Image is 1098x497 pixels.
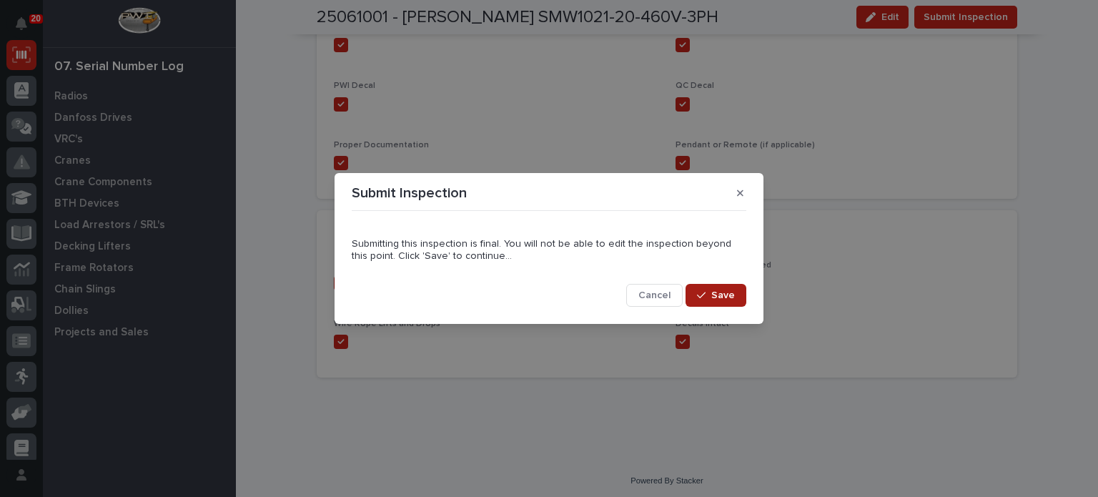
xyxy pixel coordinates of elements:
[686,284,746,307] button: Save
[626,284,683,307] button: Cancel
[711,289,735,302] span: Save
[638,289,671,302] span: Cancel
[352,184,467,202] p: Submit Inspection
[352,238,746,262] p: Submitting this inspection is final. You will not be able to edit the inspection beyond this poin...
